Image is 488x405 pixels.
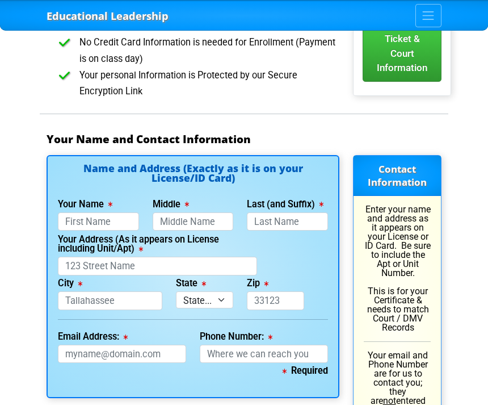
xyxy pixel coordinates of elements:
input: Where we can reach you [200,345,328,364]
label: Phone Number: [200,332,272,341]
input: First Name [58,212,139,231]
label: Your Name [58,200,112,209]
h3: Your Name and Contact Information [47,132,441,146]
li: No Credit Card Information is needed for Enrollment (Payment is on class day) [65,35,339,68]
label: Middle [153,200,189,209]
a: Educational Leadership [47,6,169,25]
button: Toggle navigation [415,4,441,27]
h3: Contact Information [354,156,441,196]
b: Required [283,365,328,376]
input: Middle Name [153,212,234,231]
input: Tallahassee [58,291,162,310]
label: Your Address (As it appears on License including Unit/Apt) [58,235,257,253]
p: Enter your name and address as it appears on your License or ID Card. Be sure to include the Apt ... [364,205,431,332]
label: City [58,279,82,288]
input: myname@domain.com [58,345,186,364]
li: Your personal Information is Protected by our Secure Encryption Link [65,68,339,101]
input: 123 Street Name [58,257,257,275]
label: Zip [247,279,268,288]
input: Last Name [247,212,328,231]
input: 33123 [247,291,304,310]
label: Email Address: [58,332,128,341]
h4: Name and Address (Exactly as it is on your License/ID Card) [58,164,328,183]
label: State [176,279,206,288]
label: Last (and Suffix) [247,200,323,209]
